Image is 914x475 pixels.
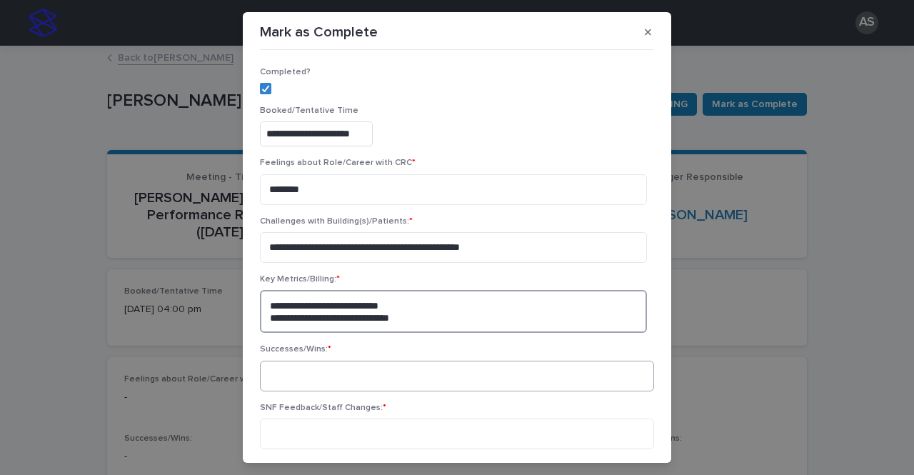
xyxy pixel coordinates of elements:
span: Key Metrics/Billing: [260,275,340,284]
span: Challenges with Building(s)/Patients: [260,217,413,226]
span: Successes/Wins: [260,345,331,354]
span: Completed? [260,68,311,76]
span: Feelings about Role/Career with CRC [260,159,416,167]
p: Mark as Complete [260,24,378,41]
span: SNF Feedback/Staff Changes: [260,404,386,412]
span: Booked/Tentative Time [260,106,358,115]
